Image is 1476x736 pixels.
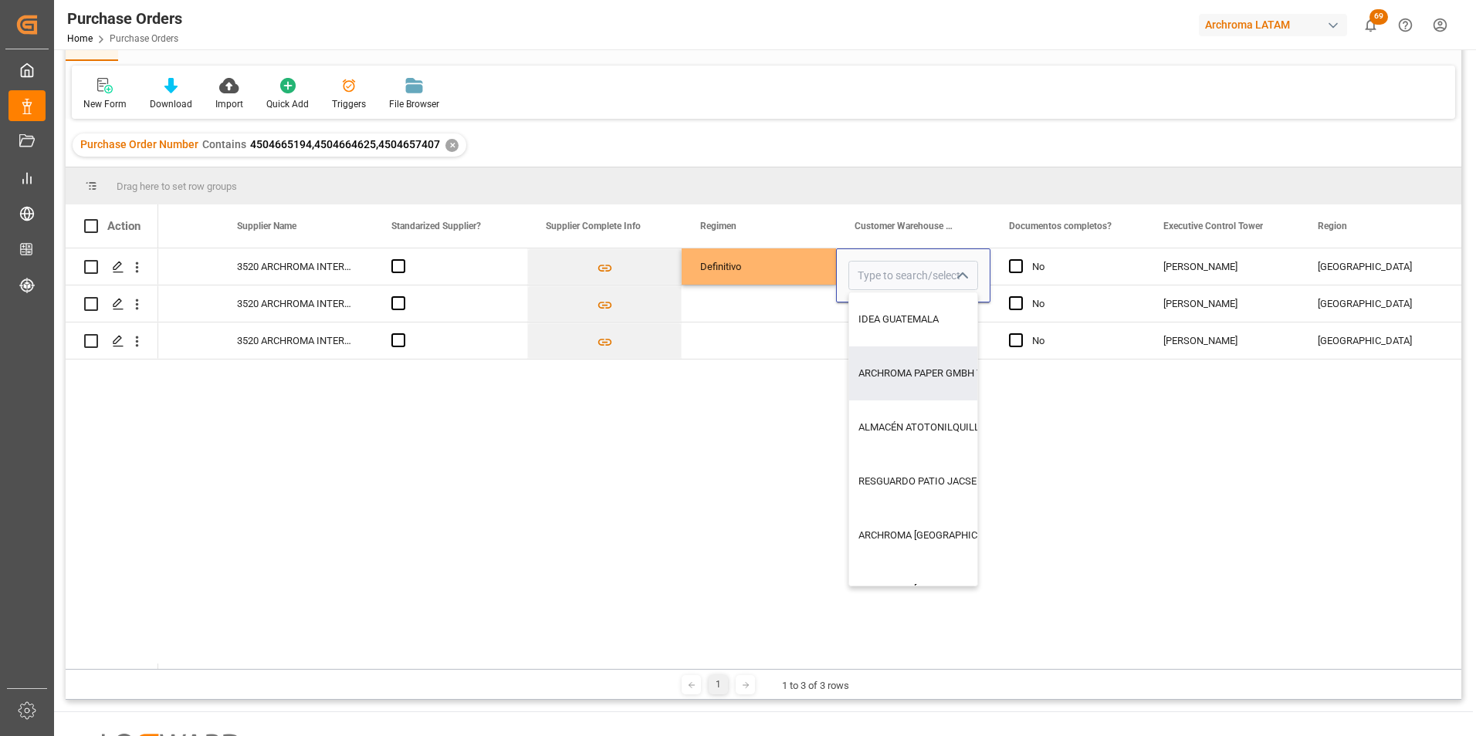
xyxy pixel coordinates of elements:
div: [GEOGRAPHIC_DATA] [1318,286,1435,322]
span: Documentos completos? [1009,221,1112,231]
button: Archroma LATAM [1199,10,1353,39]
div: [PERSON_NAME] [1163,286,1281,322]
div: [PERSON_NAME] [1163,323,1281,359]
div: New Form [83,97,127,111]
span: Customer Warehouse Name [855,221,958,231]
div: [PERSON_NAME] [1163,249,1281,285]
span: Purchase Order Number [80,138,198,150]
span: Supplier Complete Info [546,221,641,231]
div: Import [215,97,243,111]
div: Triggers [332,97,366,111]
div: Definitivo [700,249,818,285]
div: Action [107,219,140,233]
div: 3520 ARCHROMA INTERNATIONAL ([GEOGRAPHIC_DATA]) [218,248,373,285]
div: 3520 ARCHROMA INTERNATIONAL ([GEOGRAPHIC_DATA]) [218,285,373,322]
div: RESGUARDO PATIO JACSER [849,454,1187,508]
div: Press SPACE to select this row. [66,285,158,322]
div: Download [150,97,192,111]
input: Type to search/select [848,261,978,290]
div: 1 to 3 of 3 rows [782,678,849,694]
span: 4504665194,4504664625,4504657407 [250,138,440,150]
div: [GEOGRAPHIC_DATA] [1318,323,1435,359]
a: Home [67,33,93,44]
button: close menu [950,264,973,288]
span: Executive Control Tower [1163,221,1263,231]
div: ARCHROMA PAPER GMBH Y COMPAÑIA, SOC. [849,346,1187,400]
div: 1 [709,675,728,694]
button: Help Center [1388,8,1423,42]
span: 69 [1369,9,1388,25]
div: Archroma LATAM [1199,14,1347,36]
span: Contains [202,138,246,150]
div: No [1032,249,1126,285]
div: ARCHROMA [GEOGRAPHIC_DATA] S DE RL DE CV ([GEOGRAPHIC_DATA]) [849,562,1187,616]
div: ALMACÉN ATOTONILQUILLO [849,400,1187,454]
span: Regimen [700,221,736,231]
div: Purchase Orders [67,7,182,30]
span: Region [1318,221,1347,231]
div: ✕ [445,139,459,152]
div: Quick Add [266,97,309,111]
div: No [1032,286,1126,322]
div: No [1032,323,1126,359]
span: Drag here to set row groups [117,181,237,192]
button: show 69 new notifications [1353,8,1388,42]
div: IDEA GUATEMALA [849,292,1187,346]
div: File Browser [389,97,439,111]
div: [GEOGRAPHIC_DATA] [1318,249,1435,285]
span: Standarized Supplier? [391,221,481,231]
div: 3520 ARCHROMA INTERNATIONAL ([GEOGRAPHIC_DATA]) [218,322,373,359]
div: Press SPACE to select this row. [66,322,158,360]
div: Press SPACE to select this row. [66,248,158,285]
div: ARCHROMA [GEOGRAPHIC_DATA] S.A.S [849,508,1187,562]
span: Supplier Name [237,221,296,231]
